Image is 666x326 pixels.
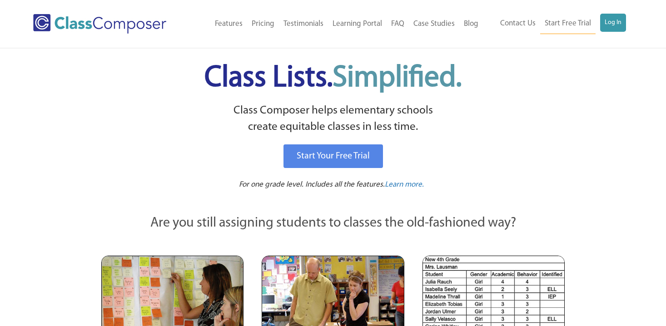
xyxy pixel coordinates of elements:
span: Class Lists. [204,64,462,93]
a: Learning Portal [328,14,387,34]
a: Contact Us [496,14,540,34]
a: Pricing [247,14,279,34]
a: Testimonials [279,14,328,34]
a: Log In [600,14,626,32]
nav: Header Menu [190,14,483,34]
a: FAQ [387,14,409,34]
p: Are you still assigning students to classes the old-fashioned way? [101,213,565,233]
a: Learn more. [385,179,424,191]
a: Features [210,14,247,34]
a: Case Studies [409,14,459,34]
span: Start Your Free Trial [297,152,370,161]
span: Simplified. [333,64,462,93]
img: Class Composer [33,14,166,34]
nav: Header Menu [483,14,626,34]
a: Start Your Free Trial [283,144,383,168]
a: Blog [459,14,483,34]
span: For one grade level. Includes all the features. [239,181,385,188]
span: Learn more. [385,181,424,188]
p: Class Composer helps elementary schools create equitable classes in less time. [100,103,566,136]
a: Start Free Trial [540,14,596,34]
